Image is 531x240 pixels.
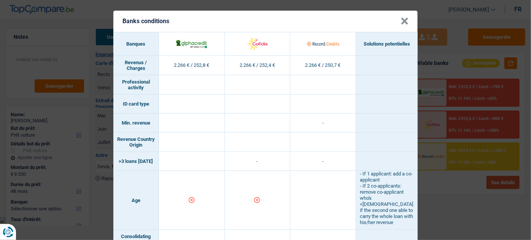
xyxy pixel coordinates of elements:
td: - If 1 applicant: add a co-applicant - If 2 co-applicants: remove co-applicant who's <[DEMOGRAPHI... [356,171,418,230]
button: Close [401,17,409,25]
h5: Banks conditions [122,17,169,25]
td: 2.266 € / 252,4 € [225,56,291,75]
td: Min. revenue [113,114,159,133]
img: AlphaCredit [175,39,208,49]
td: Revenus / Charges [113,56,159,75]
img: Cofidis [241,36,273,52]
td: ID card type [113,95,159,114]
td: >3 loans [DATE] [113,152,159,171]
td: 2.266 € / 250,7 € [290,56,356,75]
td: - [290,152,356,171]
img: Record Credits [307,36,339,52]
td: Age [113,171,159,230]
th: Banques [113,32,159,56]
td: - [225,152,291,171]
td: Revenue Country Origin [113,133,159,152]
td: - [290,114,356,133]
td: Professional activity [113,75,159,95]
th: Solutions potentielles [356,32,418,56]
td: 2.266 € / 252,8 € [159,56,225,75]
